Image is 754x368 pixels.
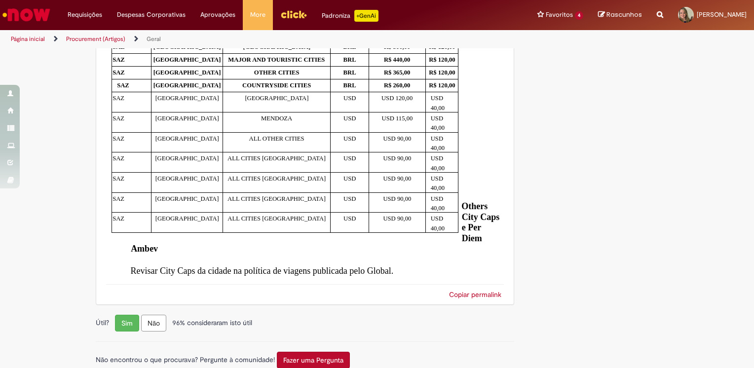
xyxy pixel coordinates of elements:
[115,315,139,331] button: Sim
[431,175,445,191] span: USD 40,00
[598,10,642,20] a: Rascunhos
[68,10,102,20] span: Requisições
[153,82,221,89] span: [GEOGRAPHIC_DATA]
[280,7,307,22] img: click_logo_yellow_360x200.png
[155,155,219,162] span: [GEOGRAPHIC_DATA]
[227,155,326,162] span: ALL CITIES [GEOGRAPHIC_DATA]
[228,56,325,63] span: MAJOR AND TOURISTIC CITIES
[113,115,124,122] span: SAZ
[96,318,113,327] span: Útil?
[431,195,445,212] span: USD 40,00
[245,95,308,102] span: [GEOGRAPHIC_DATA]
[66,35,125,43] a: Procurement (Artigos)
[227,175,326,182] span: ALL CITIES [GEOGRAPHIC_DATA]
[384,82,410,89] span: R$ 260,00
[383,215,411,222] span: USD 90,00
[250,10,265,20] span: More
[155,115,219,122] span: [GEOGRAPHIC_DATA]
[343,135,356,142] span: USD
[242,82,311,89] span: COUNTRYSIDE CITIES
[383,135,411,142] span: USD 90,00
[449,290,501,299] a: Copiar permalink
[200,10,235,20] span: Aprovações
[113,95,124,102] span: SAZ
[322,10,378,22] div: Padroniza
[343,69,356,76] span: BRL
[96,355,275,364] span: Não encontrou o que procurava? Pergunte à comunidade!
[113,56,125,63] span: SAZ
[431,115,445,131] span: USD 40,00
[153,56,221,63] span: [GEOGRAPHIC_DATA]
[113,195,124,202] span: SAZ
[155,95,219,102] span: [GEOGRAPHIC_DATA]
[155,175,219,182] span: [GEOGRAPHIC_DATA]
[141,315,166,331] button: Não
[227,215,326,222] span: ALL CITIES [GEOGRAPHIC_DATA]
[354,10,378,22] p: +GenAi
[168,318,252,327] span: 96% consideraram isto útil
[429,82,455,89] span: R$ 120,00
[249,135,304,142] span: ALL OTHER CITIES
[343,95,356,102] span: USD
[1,5,52,25] img: ServiceNow
[431,215,445,231] span: USD 40,00
[7,30,495,48] ul: Trilhas de página
[261,115,292,122] span: MENDOZA
[343,56,356,63] span: BRL
[343,82,356,89] span: BRL
[155,215,219,222] span: [GEOGRAPHIC_DATA]
[431,155,445,171] span: USD 40,00
[343,195,356,202] span: USD
[227,195,326,202] span: ALL CITIES [GEOGRAPHIC_DATA]
[113,135,124,142] span: SAZ
[606,10,642,19] span: Rascunhos
[113,155,124,162] span: SAZ
[343,215,356,222] span: USD
[277,355,350,364] a: Fazer uma Pergunta
[697,10,747,19] span: [PERSON_NAME]
[546,10,573,20] span: Favoritos
[384,69,410,76] span: R$ 365,00
[383,195,411,202] span: USD 90,00
[153,69,221,76] span: [GEOGRAPHIC_DATA]
[381,95,413,102] span: USD 120,00
[11,35,45,43] a: Página inicial
[113,215,124,222] span: SAZ
[343,175,356,182] span: USD
[384,56,410,63] span: R$ 440,00
[117,82,129,89] span: SAZ
[429,56,455,63] span: R$ 120,00
[155,135,219,142] span: [GEOGRAPHIC_DATA]
[155,195,219,202] span: [GEOGRAPHIC_DATA]
[383,175,411,182] span: USD 90,00
[343,115,356,122] span: USD
[575,11,583,20] span: 4
[343,155,356,162] span: USD
[431,135,445,151] span: USD 40,00
[382,115,413,122] span: USD 115,00
[113,175,124,182] span: SAZ
[130,266,393,276] span: Revisar City Caps da cidade na política de viagens publicada pelo Global.
[383,155,411,162] span: USD 90,00
[147,35,161,43] a: Geral
[117,10,186,20] span: Despesas Corporativas
[254,69,300,76] span: OTHER CITIES
[429,69,455,76] span: R$ 120,00
[431,95,445,111] span: USD 40,00
[113,69,125,76] span: SAZ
